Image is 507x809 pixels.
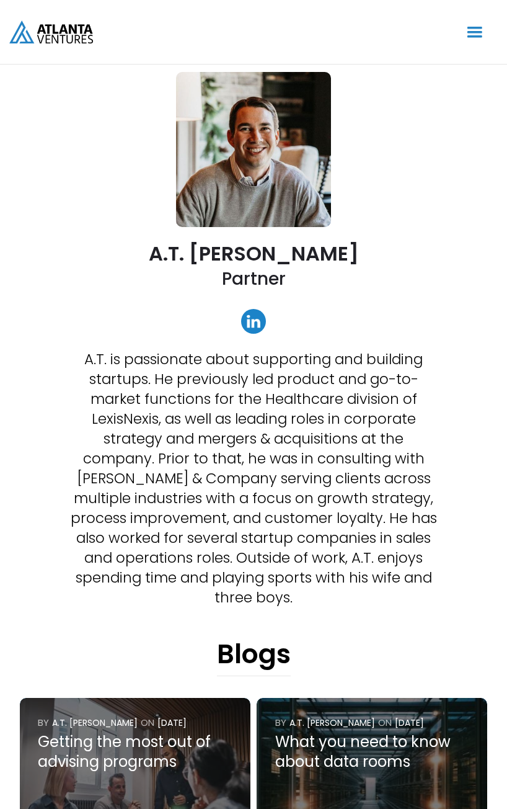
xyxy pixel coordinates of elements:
p: A.T. is passionate about supporting and building startups. He previously led product and go-to-ma... [66,349,441,607]
div: by [38,717,49,729]
div: What you need to know about data rooms [275,732,469,772]
div: [DATE] [157,717,187,729]
div: menu [452,14,498,50]
h1: Blogs [217,638,291,676]
div: A.T. [PERSON_NAME] [289,717,375,729]
div: Getting the most out of advising programs [38,732,232,772]
div: by [275,717,286,729]
h2: A.T. [PERSON_NAME] [149,243,359,264]
div: A.T. [PERSON_NAME] [52,717,138,729]
div: [DATE] [395,717,424,729]
div: ON [378,717,392,729]
div: ON [141,717,154,729]
h2: Partner [222,267,286,290]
